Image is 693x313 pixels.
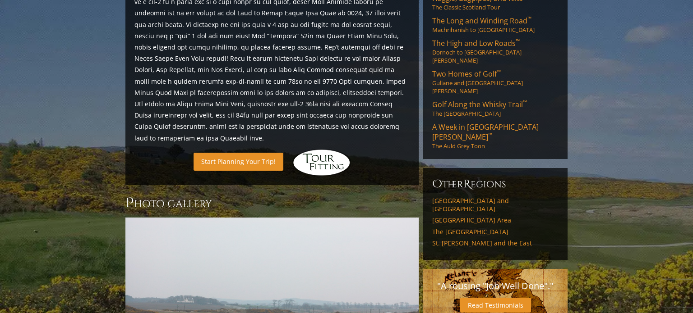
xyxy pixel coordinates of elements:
a: Two Homes of Golf™Gullane and [GEOGRAPHIC_DATA][PERSON_NAME] [432,69,559,95]
sup: ™ [488,131,492,139]
p: "A rousing "Job Well Done"." [432,278,559,294]
span: Two Homes of Golf [432,69,501,79]
a: The [GEOGRAPHIC_DATA] [432,228,559,236]
span: The High and Low Roads [432,38,520,48]
a: [GEOGRAPHIC_DATA] and [GEOGRAPHIC_DATA] [432,197,559,213]
h3: Photo Gallery [125,194,419,212]
sup: ™ [523,99,527,106]
sup: ™ [497,68,501,76]
sup: ™ [516,37,520,45]
span: The Long and Winding Road [432,16,531,26]
a: The High and Low Roads™Dornoch to [GEOGRAPHIC_DATA][PERSON_NAME] [432,38,559,64]
a: The Long and Winding Road™Machrihanish to [GEOGRAPHIC_DATA] [432,16,559,34]
a: Read Testimonials [460,298,531,313]
a: St. [PERSON_NAME] and the East [432,239,559,247]
a: A Week in [GEOGRAPHIC_DATA][PERSON_NAME]™The Auld Grey Toon [432,122,559,150]
span: Golf Along the Whisky Trail [432,100,527,109]
img: Hidden Links [292,149,351,176]
sup: ™ [527,15,531,23]
h6: ther egions [432,177,559,191]
span: R [463,177,471,191]
span: A Week in [GEOGRAPHIC_DATA][PERSON_NAME] [432,122,539,142]
a: [GEOGRAPHIC_DATA] Area [432,216,559,224]
a: Golf Along the Whisky Trail™The [GEOGRAPHIC_DATA] [432,100,559,118]
a: Start Planning Your Trip! [194,153,283,170]
span: O [432,177,442,191]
